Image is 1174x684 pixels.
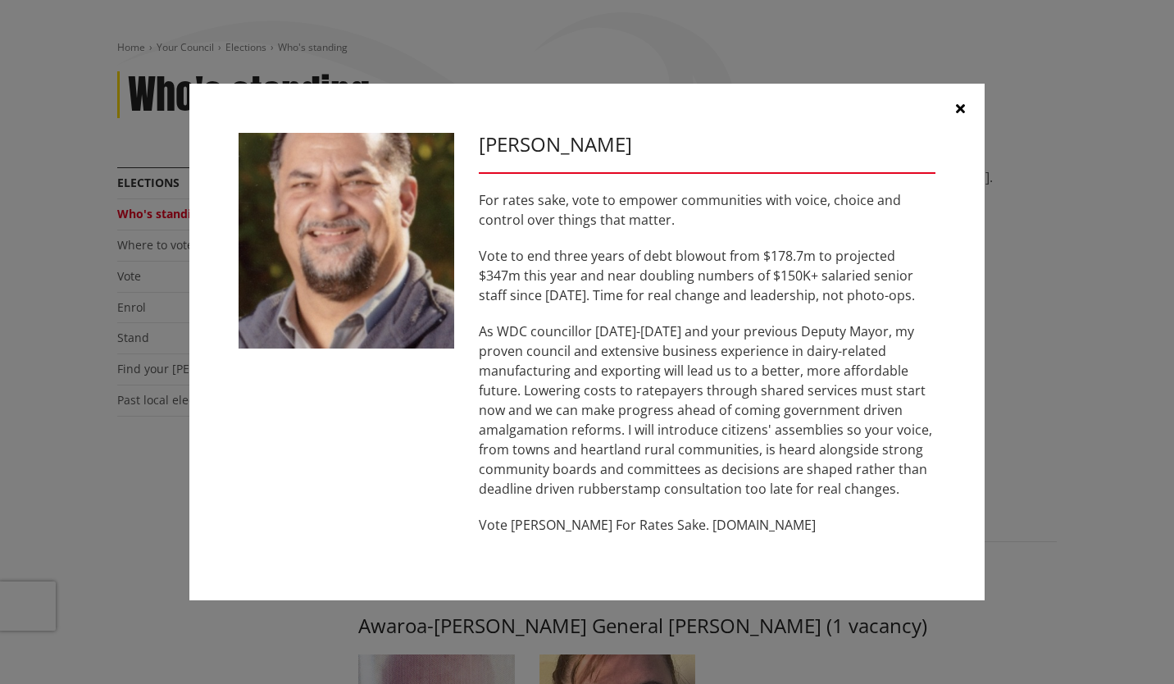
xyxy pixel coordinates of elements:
p: As WDC councillor [DATE]-[DATE] and your previous Deputy Mayor, my proven council and extensive b... [479,321,935,499]
iframe: Messenger Launcher [1099,615,1158,674]
p: For rates sake, vote to empower communities with voice, choice and control over things that matter. [479,190,935,230]
img: WO-M__BECH_A__EWN4j [239,133,454,349]
p: Vote to end three years of debt blowout from $178.7m to projected $347m this year and near doubli... [479,246,935,305]
h3: [PERSON_NAME] [479,133,935,157]
p: Vote [PERSON_NAME] For Rates Sake. [DOMAIN_NAME] [479,515,935,535]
